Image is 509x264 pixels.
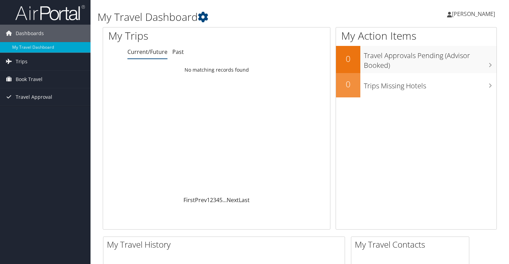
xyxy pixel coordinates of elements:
[219,196,222,204] a: 5
[216,196,219,204] a: 4
[16,71,42,88] span: Book Travel
[336,73,496,97] a: 0Trips Missing Hotels
[107,239,345,250] h2: My Travel History
[213,196,216,204] a: 3
[127,48,167,56] a: Current/Future
[336,78,360,90] h2: 0
[336,46,496,73] a: 0Travel Approvals Pending (Advisor Booked)
[103,64,330,76] td: No matching records found
[336,29,496,43] h1: My Action Items
[227,196,239,204] a: Next
[207,196,210,204] a: 1
[108,29,230,43] h1: My Trips
[447,3,502,24] a: [PERSON_NAME]
[336,53,360,65] h2: 0
[239,196,250,204] a: Last
[16,25,44,42] span: Dashboards
[183,196,195,204] a: First
[97,10,367,24] h1: My Travel Dashboard
[16,88,52,106] span: Travel Approval
[172,48,184,56] a: Past
[364,47,496,70] h3: Travel Approvals Pending (Advisor Booked)
[16,53,28,70] span: Trips
[15,5,85,21] img: airportal-logo.png
[355,239,469,250] h2: My Travel Contacts
[195,196,207,204] a: Prev
[210,196,213,204] a: 2
[222,196,227,204] span: …
[364,78,496,91] h3: Trips Missing Hotels
[452,10,495,18] span: [PERSON_NAME]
